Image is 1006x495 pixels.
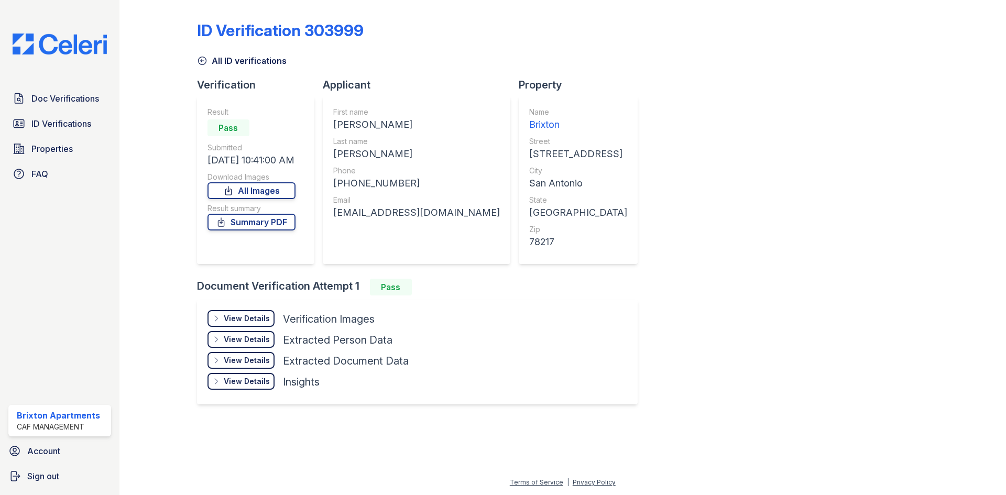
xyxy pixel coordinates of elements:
[333,166,500,176] div: Phone
[207,182,296,199] a: All Images
[567,478,569,486] div: |
[8,88,111,109] a: Doc Verifications
[207,107,296,117] div: Result
[333,107,500,117] div: First name
[4,466,115,487] a: Sign out
[4,34,115,54] img: CE_Logo_Blue-a8612792a0a2168367f1c8372b55b34899dd931a85d93a1a3d3e32e68fde9ad4.png
[333,176,500,191] div: [PHONE_NUMBER]
[333,136,500,147] div: Last name
[283,375,320,389] div: Insights
[31,142,73,155] span: Properties
[207,214,296,230] a: Summary PDF
[519,78,646,92] div: Property
[224,313,270,324] div: View Details
[323,78,519,92] div: Applicant
[207,203,296,214] div: Result summary
[283,354,409,368] div: Extracted Document Data
[4,441,115,461] a: Account
[27,470,59,482] span: Sign out
[31,92,99,105] span: Doc Verifications
[529,117,627,132] div: Brixton
[529,224,627,235] div: Zip
[224,355,270,366] div: View Details
[17,422,100,432] div: CAF Management
[529,205,627,220] div: [GEOGRAPHIC_DATA]
[529,107,627,132] a: Name Brixton
[529,136,627,147] div: Street
[8,163,111,184] a: FAQ
[529,195,627,205] div: State
[8,138,111,159] a: Properties
[207,142,296,153] div: Submitted
[333,205,500,220] div: [EMAIL_ADDRESS][DOMAIN_NAME]
[17,409,100,422] div: Brixton Apartments
[529,107,627,117] div: Name
[510,478,563,486] a: Terms of Service
[370,279,412,295] div: Pass
[224,334,270,345] div: View Details
[529,147,627,161] div: [STREET_ADDRESS]
[31,168,48,180] span: FAQ
[207,172,296,182] div: Download Images
[207,153,296,168] div: [DATE] 10:41:00 AM
[197,54,287,67] a: All ID verifications
[27,445,60,457] span: Account
[8,113,111,134] a: ID Verifications
[283,333,392,347] div: Extracted Person Data
[333,147,500,161] div: [PERSON_NAME]
[529,166,627,176] div: City
[333,195,500,205] div: Email
[333,117,500,132] div: [PERSON_NAME]
[529,235,627,249] div: 78217
[197,21,364,40] div: ID Verification 303999
[31,117,91,130] span: ID Verifications
[573,478,616,486] a: Privacy Policy
[197,279,646,295] div: Document Verification Attempt 1
[197,78,323,92] div: Verification
[529,176,627,191] div: San Antonio
[224,376,270,387] div: View Details
[207,119,249,136] div: Pass
[283,312,375,326] div: Verification Images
